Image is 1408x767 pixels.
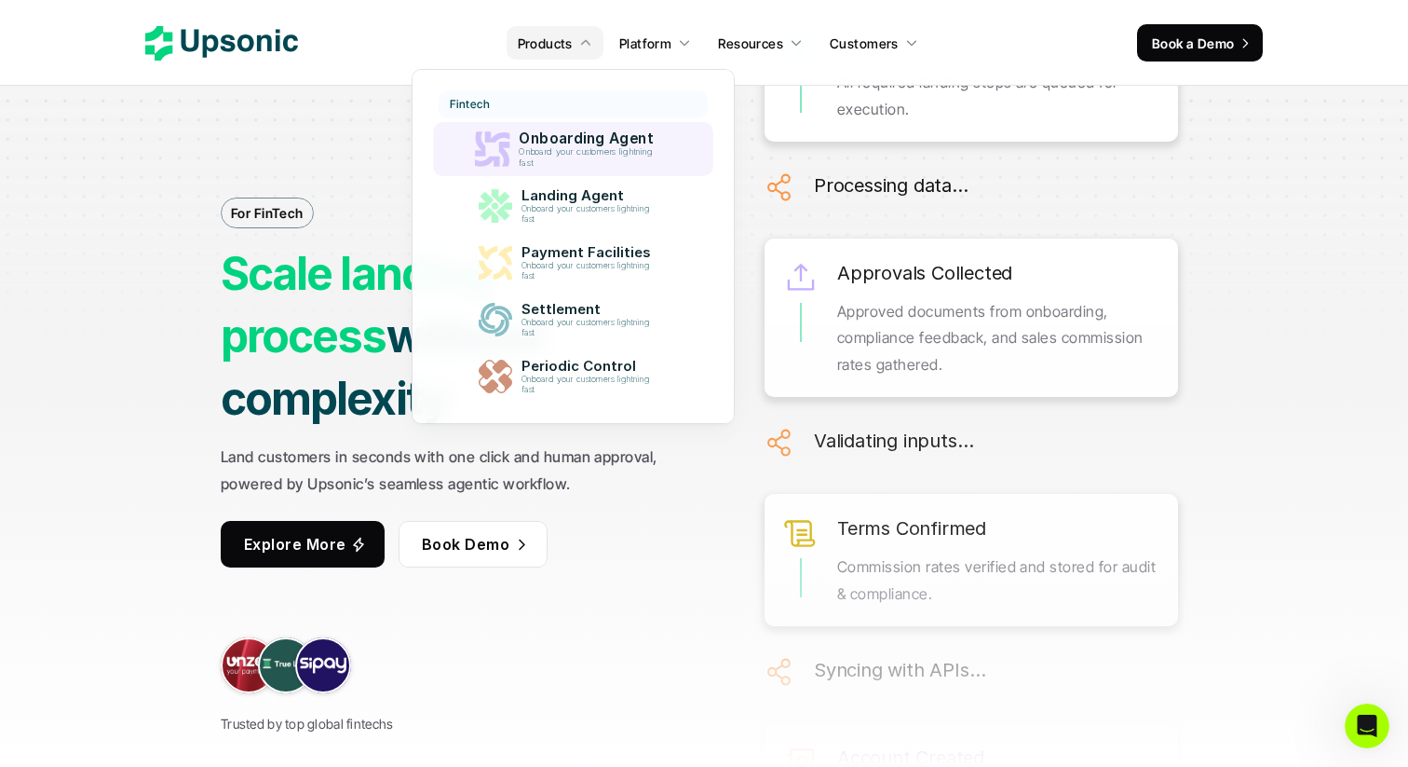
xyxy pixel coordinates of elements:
[231,203,304,223] p: For FinTech
[837,554,1159,608] p: Commission rates verified and stored for audit & compliance.
[521,318,657,338] p: Onboard your customers lightning fast
[450,98,490,111] p: Fintech
[1345,704,1389,748] iframe: Intercom live chat
[439,294,708,346] a: SettlementOnboard your customers lightning fast
[830,34,899,53] p: Customers
[718,34,783,53] p: Resources
[433,122,713,176] a: Onboarding AgentOnboard your customers lightning fast
[422,531,509,558] p: Book Demo
[1152,34,1235,53] p: Book a Demo
[439,237,708,289] a: Payment FacilitiesOnboard your customers lightning fast
[221,712,393,735] p: Trusted by top global fintechs
[837,69,1159,123] p: All required landing steps are queued for execution.
[521,261,657,281] p: Onboard your customers lightning fast
[837,513,986,544] h6: Terms Confirmed
[521,301,658,318] p: Settlement
[518,34,573,53] p: Products
[814,654,985,686] h6: Syncing with APIs…
[521,187,658,204] p: Landing Agent
[619,34,671,53] p: Platform
[521,375,657,395] p: Onboard your customers lightning fast
[244,531,346,558] p: Explore More
[439,350,708,403] a: Periodic ControlOnboard your customers lightning fast
[439,180,708,232] a: Landing AgentOnboard your customers lightning fast
[519,130,662,148] p: Onboarding Agent
[399,521,548,568] a: Book Demo
[221,246,498,363] strong: Scale landing process
[521,244,658,261] p: Payment Facilities
[521,204,657,225] p: Onboard your customers lightning fast
[521,358,658,375] p: Periodic Control
[519,147,660,168] p: Onboard your customers lightning fast
[507,26,603,60] a: Products
[814,425,973,457] h6: Validating inputs…
[221,521,385,568] a: Explore More
[221,308,551,426] strong: without complexity
[837,298,1159,378] p: Approved documents from onboarding, compliance feedback, and sales commission rates gathered.
[837,257,1012,289] h6: Approvals Collected
[221,447,661,493] strong: Land customers in seconds with one click and human approval, powered by Upsonic’s seamless agenti...
[814,170,968,201] h6: Processing data…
